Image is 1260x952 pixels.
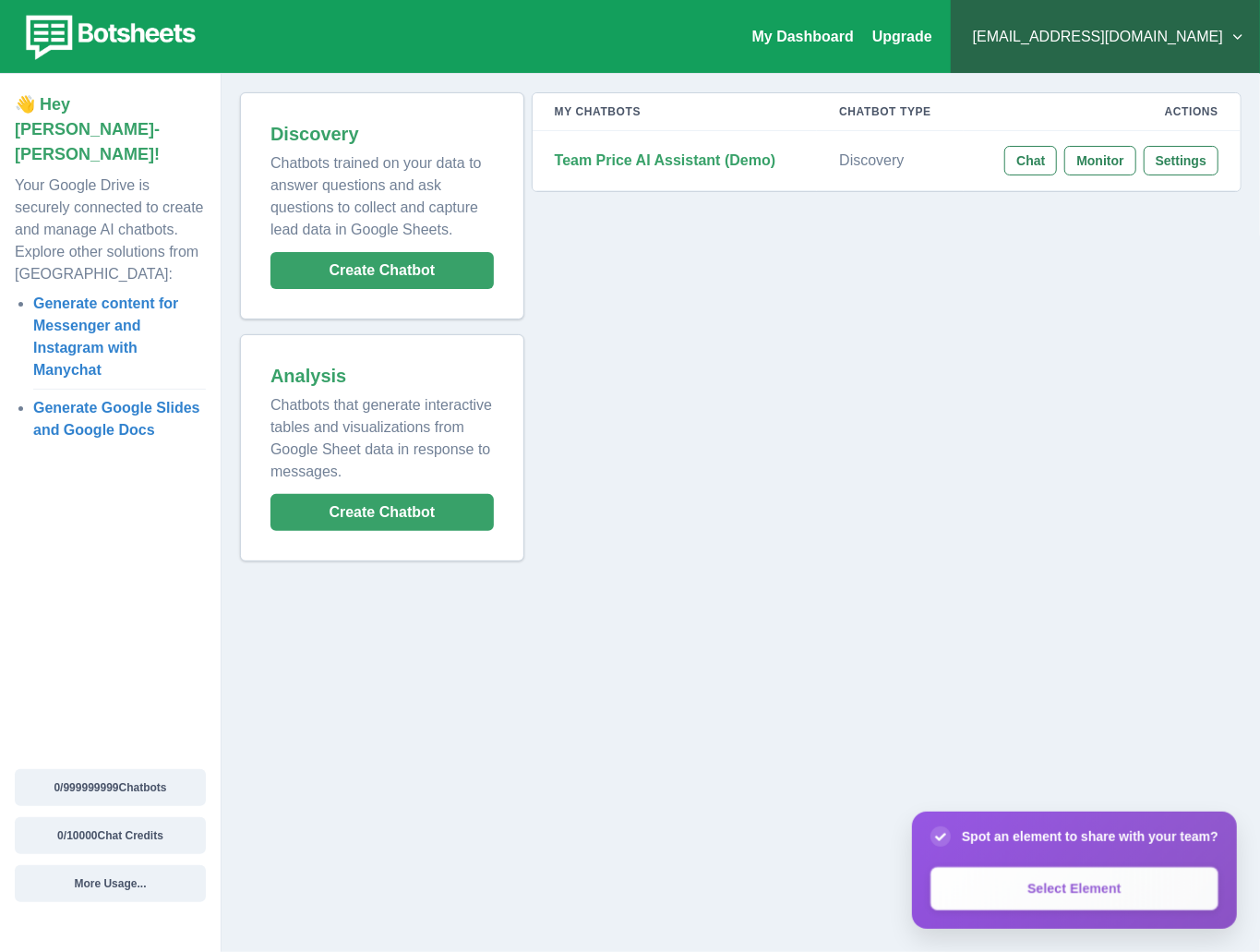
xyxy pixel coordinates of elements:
[15,167,206,285] p: Your Google Drive is securely connected to create and manage AI chatbots. Explore other solutions...
[270,365,494,387] h2: Analysis
[270,123,494,145] h2: Discovery
[930,867,1218,910] button: Select Element
[15,865,206,902] button: More Usage...
[555,152,775,168] strong: Team Price AI Assistant (Demo)
[962,827,1218,847] div: Spot an element to share with your team?
[33,400,200,438] a: Generate Google Slides and Google Docs
[1064,146,1135,175] button: Monitor
[15,92,206,167] p: 👋 Hey [PERSON_NAME]-[PERSON_NAME]!
[839,151,941,170] p: Discovery
[33,295,178,378] a: Generate content for Messenger and Instagram with Manychat
[533,93,818,131] th: My Chatbots
[1004,146,1057,175] button: Chat
[872,29,932,44] a: Upgrade
[270,252,494,289] button: Create Chatbot
[15,817,206,854] button: 0/10000Chat Credits
[270,145,494,241] p: Chatbots trained on your data to answer questions and ask questions to collect and capture lead d...
[15,11,201,63] img: botsheets-logo.png
[1144,146,1218,175] button: Settings
[270,387,494,483] p: Chatbots that generate interactive tables and visualizations from Google Sheet data in response t...
[964,93,1241,131] th: Actions
[752,29,854,44] a: My Dashboard
[966,18,1245,55] button: [EMAIL_ADDRESS][DOMAIN_NAME]
[817,93,963,131] th: Chatbot Type
[15,769,206,806] button: 0/999999999Chatbots
[270,494,494,531] button: Create Chatbot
